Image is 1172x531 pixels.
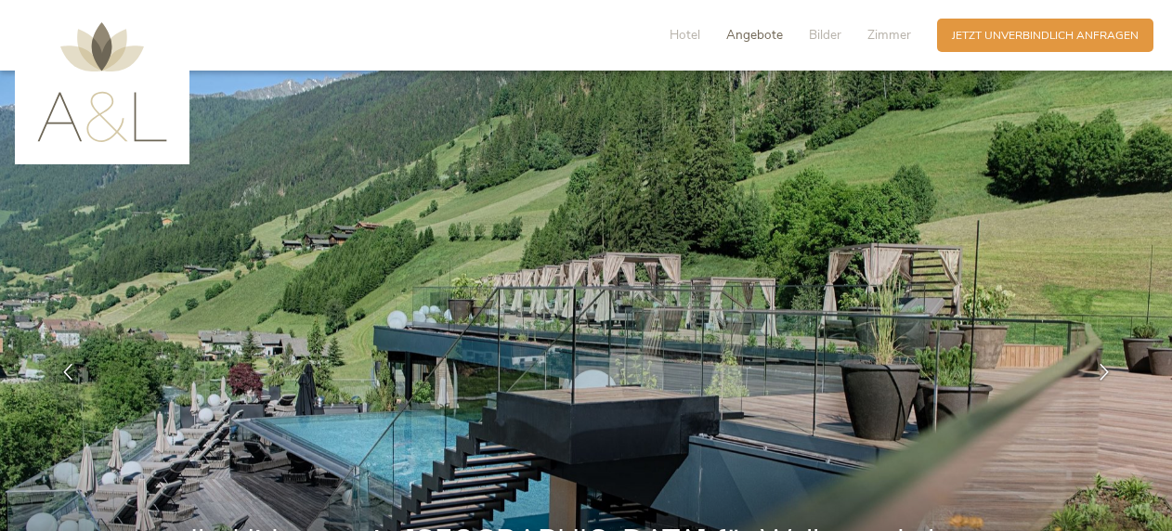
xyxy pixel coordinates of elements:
span: Jetzt unverbindlich anfragen [952,28,1139,44]
span: Angebote [726,26,783,44]
span: Bilder [809,26,841,44]
img: AMONTI & LUNARIS Wellnessresort [37,22,167,142]
span: Hotel [670,26,700,44]
span: Zimmer [867,26,911,44]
